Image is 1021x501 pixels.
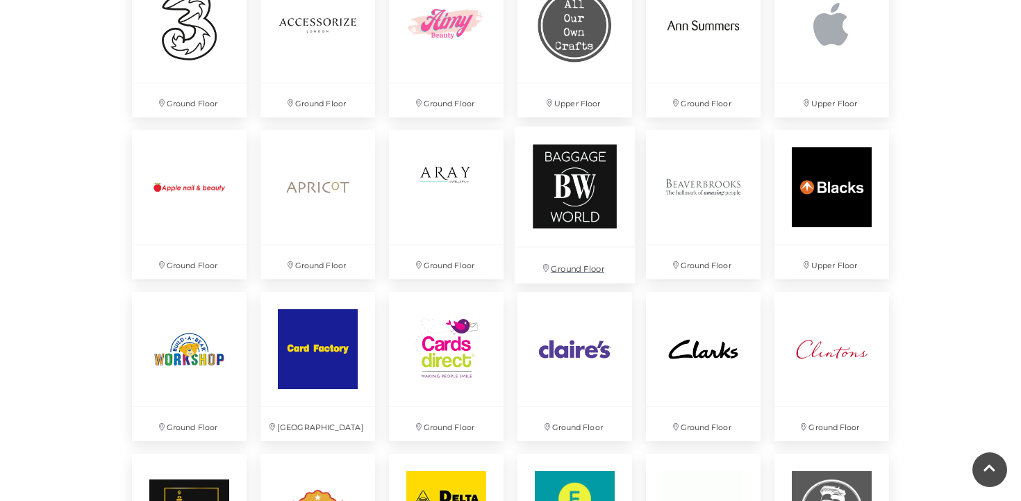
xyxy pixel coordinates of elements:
[646,83,761,117] p: Ground Floor
[389,83,504,117] p: Ground Floor
[254,285,382,448] a: [GEOGRAPHIC_DATA]
[639,123,767,286] a: Ground Floor
[389,245,504,279] p: Ground Floor
[639,285,767,448] a: Ground Floor
[132,245,247,279] p: Ground Floor
[510,285,639,448] a: Ground Floor
[774,407,889,441] p: Ground Floor
[774,83,889,117] p: Upper Floor
[515,247,635,283] p: Ground Floor
[774,245,889,279] p: Upper Floor
[646,407,761,441] p: Ground Floor
[517,407,632,441] p: Ground Floor
[767,123,896,286] a: Upper Floor
[260,83,375,117] p: Ground Floor
[646,245,761,279] p: Ground Floor
[254,123,382,286] a: Ground Floor
[507,119,642,290] a: Ground Floor
[132,83,247,117] p: Ground Floor
[382,123,510,286] a: Ground Floor
[517,83,632,117] p: Upper Floor
[389,407,504,441] p: Ground Floor
[132,407,247,441] p: Ground Floor
[382,285,510,448] a: Ground Floor
[260,245,375,279] p: Ground Floor
[125,285,254,448] a: Ground Floor
[767,285,896,448] a: Ground Floor
[260,407,375,441] p: [GEOGRAPHIC_DATA]
[125,123,254,286] a: Ground Floor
